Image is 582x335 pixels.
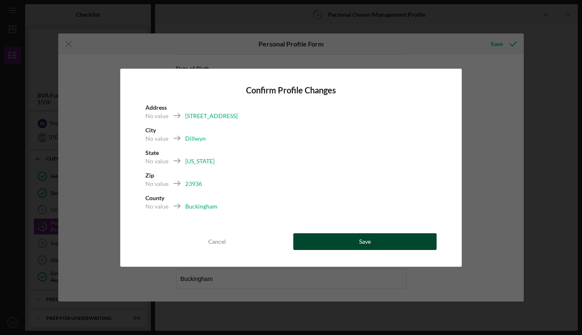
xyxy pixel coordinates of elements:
[208,233,226,250] div: Cancel
[293,233,437,250] button: Save
[145,104,167,111] b: Address
[145,149,159,156] b: State
[185,112,238,120] div: [STREET_ADDRESS]
[185,180,202,188] div: 23936
[185,134,206,143] div: Dillwyn
[145,126,156,134] b: City
[145,134,168,143] div: No value
[185,157,215,165] div: [US_STATE]
[145,157,168,165] div: No value
[145,194,164,201] b: County
[145,112,168,120] div: No value
[145,172,154,179] b: Zip
[359,233,371,250] div: Save
[145,233,289,250] button: Cancel
[185,202,217,211] div: Buckingham
[145,85,437,95] h4: Confirm Profile Changes
[145,180,168,188] div: No value
[145,202,168,211] div: No value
